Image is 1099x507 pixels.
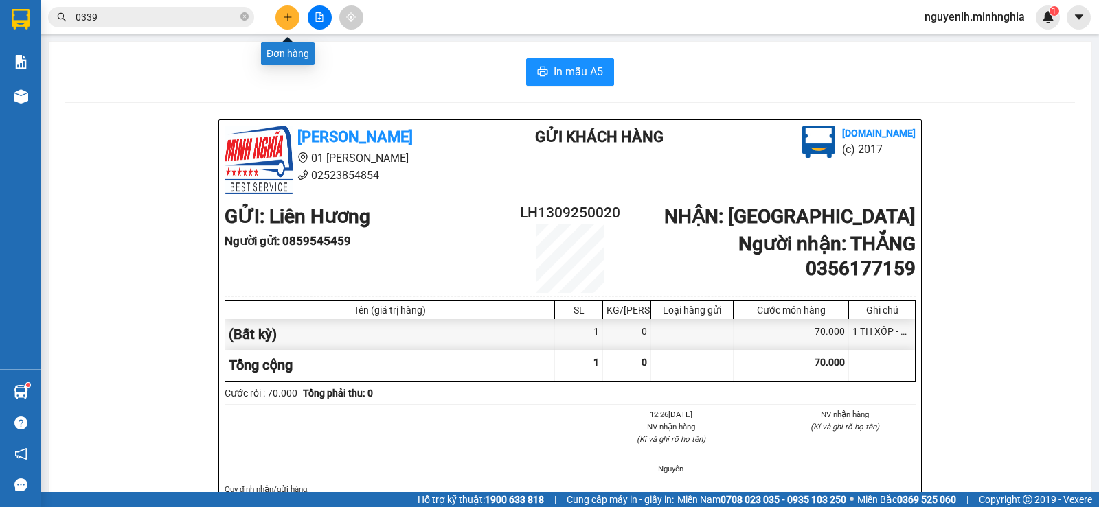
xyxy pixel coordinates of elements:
[600,408,742,421] li: 12:26[DATE]
[914,8,1036,25] span: nguyenlh.minhnghia
[737,305,845,316] div: Cước món hàng
[14,55,28,69] img: solution-icon
[1052,6,1056,16] span: 1
[57,12,67,22] span: search
[225,167,480,184] li: 02523854854
[26,383,30,387] sup: 1
[842,141,916,158] li: (c) 2017
[297,169,308,180] span: phone
[283,12,293,22] span: plus
[642,357,647,368] span: 0
[14,416,27,429] span: question-circle
[1042,11,1054,23] img: icon-new-feature
[897,494,956,505] strong: 0369 525 060
[555,319,603,350] div: 1
[535,128,664,145] b: Gửi khách hàng
[734,319,849,350] div: 70.000
[240,11,249,24] span: close-circle
[14,447,27,460] span: notification
[12,9,30,30] img: logo-vxr
[721,494,846,505] strong: 0708 023 035 - 0935 103 250
[240,12,249,21] span: close-circle
[229,357,293,373] span: Tổng cộng
[655,305,729,316] div: Loại hàng gửi
[229,305,551,316] div: Tên (giá trị hàng)
[225,386,297,401] div: Cước rồi : 70.000
[225,205,370,228] b: GỬI : Liên Hương
[225,126,293,194] img: logo.jpg
[315,12,324,22] span: file-add
[637,434,705,444] i: (Kí và ghi rõ họ tên)
[1050,6,1059,16] sup: 1
[607,305,647,316] div: KG/[PERSON_NAME]
[76,10,238,25] input: Tìm tên, số ĐT hoặc mã đơn
[738,233,916,280] b: Người nhận : THẮNG 0356177159
[852,305,911,316] div: Ghi chú
[600,462,742,475] li: Nguyên
[225,234,351,248] b: Người gửi : 0859545459
[275,5,299,30] button: plus
[14,89,28,104] img: warehouse-icon
[567,492,674,507] span: Cung cấp máy in - giấy in:
[303,388,373,399] b: Tổng phải thu: 0
[1073,11,1085,23] span: caret-down
[225,319,555,350] div: (Bất kỳ)
[554,492,556,507] span: |
[14,385,28,399] img: warehouse-icon
[775,408,916,421] li: NV nhận hàng
[603,319,651,350] div: 0
[512,202,628,224] h2: LH1309250020
[811,422,879,432] i: (Kí và ghi rõ họ tên)
[842,128,916,139] b: [DOMAIN_NAME]
[857,492,956,507] span: Miền Bắc
[1023,495,1032,504] span: copyright
[526,58,614,86] button: printerIn mẫu A5
[677,492,846,507] span: Miền Nam
[600,421,742,433] li: NV nhận hàng
[225,150,480,167] li: 01 [PERSON_NAME]
[297,128,413,145] b: [PERSON_NAME]
[966,492,968,507] span: |
[339,5,363,30] button: aim
[14,478,27,491] span: message
[815,357,845,368] span: 70.000
[297,152,308,163] span: environment
[850,497,854,502] span: ⚪️
[802,126,835,158] img: logo.jpg
[849,319,915,350] div: 1 TH XỐP - ĐỒ ĂN
[537,66,548,79] span: printer
[1067,5,1091,30] button: caret-down
[558,305,599,316] div: SL
[664,205,916,228] b: NHẬN : [GEOGRAPHIC_DATA]
[554,63,603,80] span: In mẫu A5
[593,357,599,368] span: 1
[308,5,332,30] button: file-add
[418,492,544,507] span: Hỗ trợ kỹ thuật:
[346,12,356,22] span: aim
[485,494,544,505] strong: 1900 633 818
